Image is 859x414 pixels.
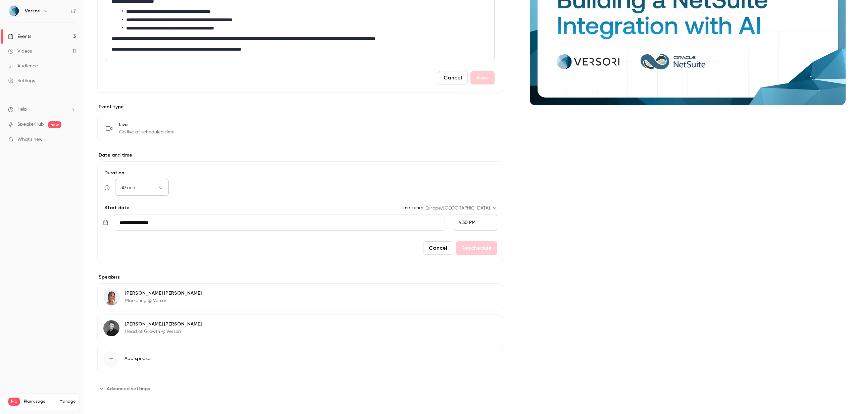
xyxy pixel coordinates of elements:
p: Event type [97,104,503,110]
button: Cancel [438,71,468,84]
p: Start date [103,204,130,211]
img: sophie Burgess [103,289,119,305]
div: 30 min [115,184,169,191]
a: Manage [59,399,75,404]
div: From [453,215,497,231]
li: help-dropdown-opener [8,106,76,113]
label: Time zone: [400,204,423,211]
div: Videos [8,48,32,55]
span: Live [119,121,174,128]
div: Europe/[GEOGRAPHIC_DATA] [425,205,497,212]
div: Settings [8,77,35,84]
button: Advanced settings [97,383,154,394]
button: Add speaker [97,345,503,372]
label: Duration [103,170,497,176]
section: Advanced settings [97,383,503,394]
span: new [48,121,61,128]
div: Events [8,33,31,40]
img: George Goodfellow [103,320,119,336]
div: Audience [8,63,38,69]
p: Head of Growth @ Versori [125,328,202,335]
iframe: Noticeable Trigger [68,137,76,143]
p: Marketing @ Versori [125,297,202,304]
button: Cancel [423,241,453,255]
span: Add speaker [124,355,152,362]
label: Date and time [97,152,503,159]
span: Pro [8,398,20,406]
span: 4:30 PM [459,220,475,225]
img: Versori [8,6,19,16]
h6: Versori [25,8,40,14]
div: George Goodfellow[PERSON_NAME] [PERSON_NAME]Head of Growth @ Versori [97,314,503,342]
span: Advanced settings [107,385,150,392]
p: [PERSON_NAME] [PERSON_NAME] [125,290,202,297]
span: Help [17,106,27,113]
div: sophie Burgess[PERSON_NAME] [PERSON_NAME]Marketing @ Versori [97,283,503,311]
span: Plan usage [24,399,55,404]
p: [PERSON_NAME] [PERSON_NAME] [125,321,202,328]
span: What's new [17,136,43,143]
span: Go live at scheduled time [119,129,174,135]
a: SpeakerHub [17,121,44,128]
label: Speakers [97,274,503,281]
